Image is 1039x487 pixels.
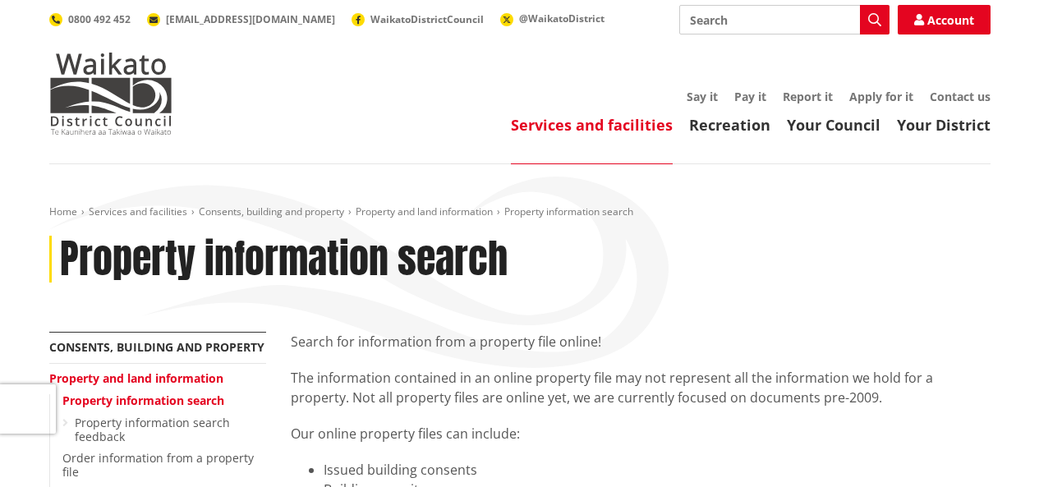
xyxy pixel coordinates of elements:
[849,89,913,104] a: Apply for it
[62,450,254,480] a: Order information from a property file
[897,115,991,135] a: Your District
[89,204,187,218] a: Services and facilities
[356,204,493,218] a: Property and land information
[68,12,131,26] span: 0800 492 452
[60,236,508,283] h1: Property information search
[49,53,172,135] img: Waikato District Council - Te Kaunihera aa Takiwaa o Waikato
[519,11,605,25] span: @WaikatoDistrict
[679,5,890,34] input: Search input
[687,89,718,104] a: Say it
[49,370,223,386] a: Property and land information
[324,460,991,480] li: Issued building consents
[62,393,224,408] a: Property information search
[930,89,991,104] a: Contact us
[898,5,991,34] a: Account
[783,89,833,104] a: Report it
[291,368,991,407] p: The information contained in an online property file may not represent all the information we hol...
[49,339,264,355] a: Consents, building and property
[75,415,230,444] a: Property information search feedback
[166,12,335,26] span: [EMAIL_ADDRESS][DOMAIN_NAME]
[49,205,991,219] nav: breadcrumb
[147,12,335,26] a: [EMAIL_ADDRESS][DOMAIN_NAME]
[370,12,484,26] span: WaikatoDistrictCouncil
[689,115,770,135] a: Recreation
[504,204,633,218] span: Property information search
[352,12,484,26] a: WaikatoDistrictCouncil
[49,204,77,218] a: Home
[291,425,520,443] span: Our online property files can include:
[787,115,880,135] a: Your Council
[291,332,991,351] p: Search for information from a property file online!
[511,115,673,135] a: Services and facilities
[734,89,766,104] a: Pay it
[500,11,605,25] a: @WaikatoDistrict
[199,204,344,218] a: Consents, building and property
[49,12,131,26] a: 0800 492 452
